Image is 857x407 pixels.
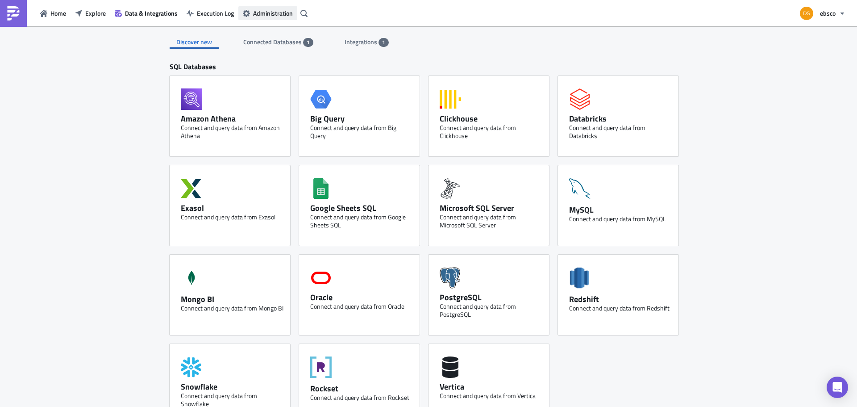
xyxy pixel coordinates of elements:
div: Open Intercom Messenger [827,377,848,398]
div: Discover new [170,35,219,49]
span: Data & Integrations [125,8,178,18]
div: Connect and query data from Mongo BI [181,304,283,312]
div: PostgreSQL [440,292,542,302]
div: Google Sheets SQL [310,203,413,213]
div: Connect and query data from MySQL [569,215,672,223]
div: Connect and query data from Big Query [310,124,413,140]
span: Home [50,8,66,18]
div: Mongo BI [181,294,283,304]
div: Exasol [181,203,283,213]
button: Administration [238,6,297,20]
span: 1 [382,39,385,46]
div: Big Query [310,113,413,124]
div: Connect and query data from Microsoft SQL Server [440,213,542,229]
div: Microsoft SQL Server [440,203,542,213]
div: Amazon Athena [181,113,283,124]
img: PushMetrics [6,6,21,21]
img: Avatar [799,6,814,21]
span: ebsco [820,8,836,18]
div: Vertica [440,382,542,392]
div: Databricks [569,113,672,124]
div: Connect and query data from Redshift [569,304,672,312]
div: Rockset [310,383,413,394]
span: Execution Log [197,8,234,18]
div: Connect and query data from Amazon Athena [181,124,283,140]
div: Connect and query data from Google Sheets SQL [310,213,413,229]
div: SQL Databases [170,62,687,76]
button: ebsco [795,4,850,23]
span: Explore [85,8,106,18]
div: Connect and query data from Exasol [181,213,283,221]
div: Connect and query data from Vertica [440,392,542,400]
button: Home [36,6,71,20]
div: Connect and query data from PostgreSQL [440,302,542,319]
button: Data & Integrations [110,6,182,20]
span: 1 [307,39,310,46]
div: Oracle [310,292,413,302]
div: Connect and query data from Databricks [569,124,672,140]
div: Connect and query data from Clickhouse [440,124,542,140]
div: MySQL [569,205,672,215]
div: Redshift [569,294,672,304]
div: Clickhouse [440,113,542,124]
button: Explore [71,6,110,20]
div: Snowflake [181,382,283,392]
div: Connect and query data from Rockset [310,394,413,402]
button: Execution Log [182,6,238,20]
div: Connect and query data from Oracle [310,302,413,310]
span: Connected Databases [243,37,303,46]
span: Administration [253,8,293,18]
span: Integrations [345,37,379,46]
